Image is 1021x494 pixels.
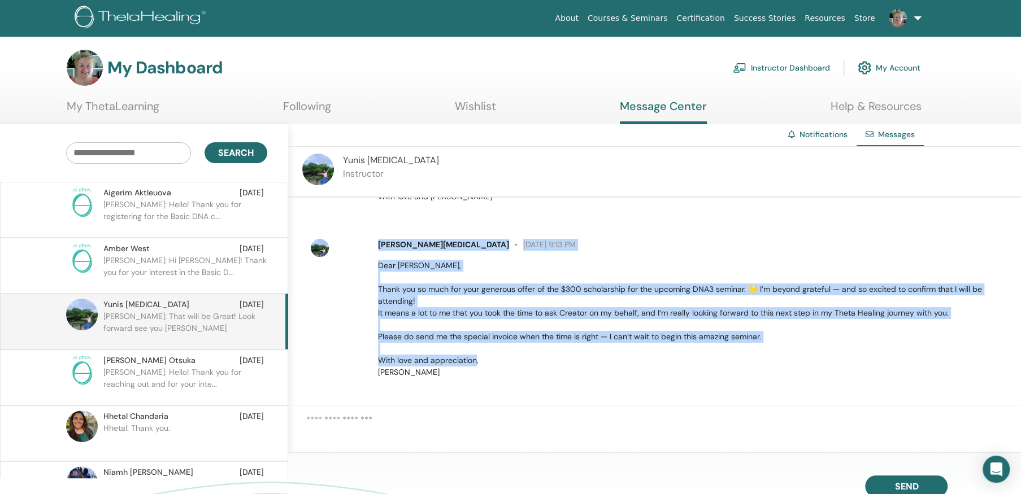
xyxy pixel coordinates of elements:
a: Notifications [800,129,848,139]
p: Dear [PERSON_NAME], Thank you so much for your generous offer of the $300 scholarship for the upc... [378,260,1008,378]
span: [DATE] [240,410,264,422]
img: logo.png [75,6,210,31]
img: no-photo.png [66,355,98,386]
img: no-photo.png [66,243,98,274]
span: [DATE] [240,187,264,199]
span: [DATE] 9:13 PM [509,239,576,250]
img: default.jpg [66,299,98,330]
p: [PERSON_NAME]: Hello! Thank you for reaching out and for your inte... [103,366,267,400]
img: default.jpg [311,239,329,257]
p: [PERSON_NAME]: That will be Great! Look forward see you [PERSON_NAME] [103,311,267,344]
img: chalkboard-teacher.svg [733,63,746,73]
span: [PERSON_NAME] Otsuka [103,355,195,366]
span: [DATE] [240,355,264,366]
button: Search [205,142,267,163]
a: Instructor Dashboard [733,55,830,80]
img: default.jpg [302,154,334,185]
a: My Account [858,55,920,80]
img: default.png [889,9,907,27]
a: Message Center [620,99,707,124]
span: Amber West [103,243,150,255]
img: default.png [67,50,103,86]
a: Following [283,99,331,121]
a: Courses & Seminars [583,8,672,29]
img: no-photo.png [66,187,98,218]
a: About [550,8,583,29]
span: Niamh [PERSON_NAME] [103,466,193,478]
span: Yunis [MEDICAL_DATA] [343,154,439,166]
div: Open Intercom Messenger [983,456,1010,483]
span: Hhetal Chandaria [103,410,168,422]
a: Help & Resources [831,99,922,121]
span: [DATE] [240,243,264,255]
a: My ThetaLearning [67,99,159,121]
a: Certification [672,8,729,29]
span: [PERSON_NAME][MEDICAL_DATA] [378,239,509,250]
h3: My Dashboard [107,58,223,78]
p: [PERSON_NAME]: Hi [PERSON_NAME]! Thank you for your interest in the Basic D... [103,255,267,288]
span: [DATE] [240,299,264,311]
span: Aigerim Aktleuova [103,187,171,199]
img: default.jpg [66,410,98,442]
span: [DATE] [240,466,264,478]
a: Success Stories [729,8,800,29]
span: Send [894,480,918,492]
span: Yunis [MEDICAL_DATA] [103,299,189,311]
p: Hhetal: Thank you. [103,422,267,456]
span: Search [218,147,254,159]
p: [PERSON_NAME]: Hello! Thank you for registering for the Basic DNA c... [103,199,267,233]
a: Store [850,8,880,29]
span: Messages [878,129,915,139]
p: Instructor [343,167,439,181]
a: Wishlist [455,99,496,121]
a: Resources [800,8,850,29]
img: cog.svg [858,58,871,77]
